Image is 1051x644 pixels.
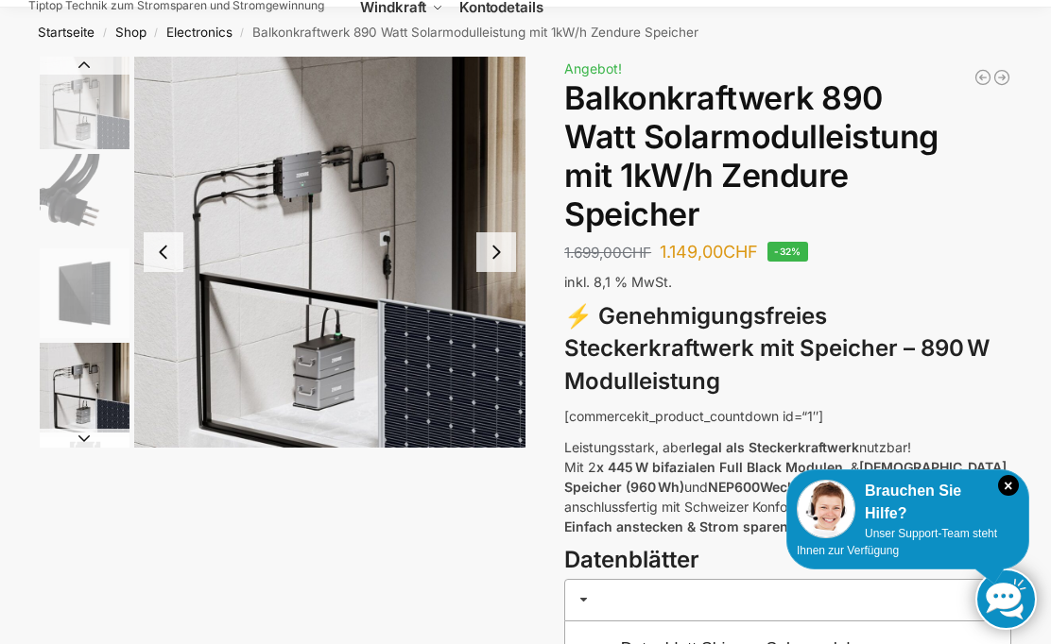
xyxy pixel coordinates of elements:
strong: Einfach anstecken & Strom sparen – ganz ohne Elektriker. [564,518,939,534]
a: Balkonkraftwerk 890 Watt Solarmodulleistung mit 2kW/h Zendure Speicher [973,68,992,87]
span: / [233,25,252,41]
span: inkl. 8,1 % MwSt. [564,274,672,290]
p: Leistungsstark, aber nutzbar! Mit 2 , & und – komplett anschlussfertig mit Schweizer Konformitäts... [564,437,1011,536]
bdi: 1.149,00 [660,242,758,262]
img: Customer service [797,480,855,538]
img: Zendure-solar-flow-Batteriespeicher für Balkonkraftwerke [40,343,129,432]
li: 3 / 6 [35,246,129,340]
img: nep-microwechselrichter-600w [525,57,917,448]
span: Unser Support-Team steht Ihnen zur Verfügung [797,527,997,557]
h3: Datenblätter [564,544,1011,577]
button: Previous slide [40,56,129,75]
strong: NEP600Wechselrichter (600 W) [708,479,912,495]
span: CHF [723,242,758,262]
a: Startseite [38,25,95,40]
span: Angebot! [564,60,622,76]
li: 1 / 6 [35,57,129,151]
img: Zendure-solar-flow-Batteriespeicher für Balkonkraftwerke [40,57,129,149]
strong: x 445 W bifazialen Full Black Modulen [596,459,843,475]
li: 4 / 6 [134,57,525,448]
img: Anschlusskabel-3meter_schweizer-stecker [40,154,129,244]
li: 2 / 6 [35,151,129,246]
a: Electronics [166,25,233,40]
p: [commercekit_product_countdown id=“1″] [564,406,1011,426]
strong: legal als Steckerkraftwerk [691,439,859,455]
img: Maysun [40,248,129,338]
button: Previous slide [144,232,183,272]
i: Schließen [998,475,1019,496]
li: 5 / 6 [35,434,129,529]
h3: ⚡ Genehmigungsfreies Steckerkraftwerk mit Speicher – 890 W Modulleistung [564,300,1011,398]
a: Shop [115,25,146,40]
span: CHF [622,244,651,262]
img: Zendure-solar-flow-Batteriespeicher für Balkonkraftwerke [134,57,525,448]
button: Next slide [476,232,516,272]
span: -32% [767,242,808,262]
li: 5 / 6 [525,57,917,448]
span: / [146,25,166,41]
a: Steckerkraftwerk mit 4 KW Speicher und 8 Solarmodulen mit 3600 Watt [992,68,1011,87]
button: Next slide [40,429,129,448]
span: / [95,25,114,41]
li: 4 / 6 [35,340,129,434]
bdi: 1.699,00 [564,244,651,262]
h1: Balkonkraftwerk 890 Watt Solarmodulleistung mit 1kW/h Zendure Speicher [564,79,1011,233]
div: Brauchen Sie Hilfe? [797,480,1019,525]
